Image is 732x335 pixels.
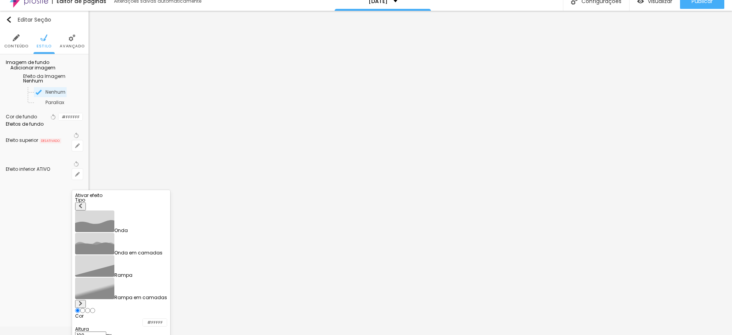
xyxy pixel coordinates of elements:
span: Cor [75,313,84,319]
span: Altura [75,326,89,332]
span: Ativar efeito [75,192,102,199]
img: Icone [78,301,83,306]
img: Icone [78,204,83,208]
span: Rampa [114,272,132,278]
span: Onda em camadas [114,249,162,256]
span: Tipo [75,197,85,203]
span: Rampa em camadas [114,294,167,301]
span: Onda [114,227,128,234]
